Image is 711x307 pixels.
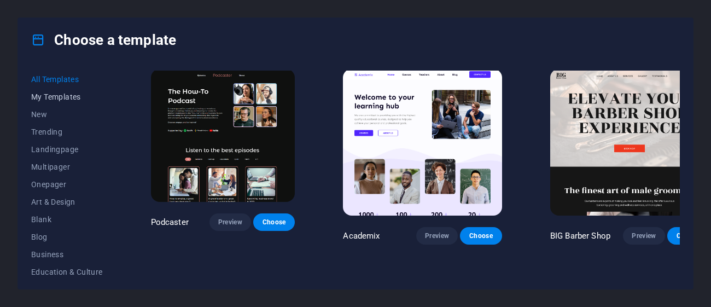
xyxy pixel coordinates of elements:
[31,180,103,189] span: Onepager
[676,231,700,240] span: Choose
[31,193,103,211] button: Art & Design
[209,213,251,231] button: Preview
[31,176,103,193] button: Onepager
[31,110,103,119] span: New
[550,69,709,216] img: BIG Barber Shop
[425,231,449,240] span: Preview
[469,231,493,240] span: Choose
[343,69,502,216] img: Academix
[31,246,103,263] button: Business
[31,163,103,171] span: Multipager
[31,141,103,158] button: Landingpage
[151,69,295,202] img: Podcaster
[253,213,295,231] button: Choose
[667,227,709,245] button: Choose
[623,227,665,245] button: Preview
[31,71,103,88] button: All Templates
[31,215,103,224] span: Blank
[31,263,103,281] button: Education & Culture
[343,230,380,241] p: Academix
[31,88,103,106] button: My Templates
[460,227,502,245] button: Choose
[31,123,103,141] button: Trending
[31,268,103,276] span: Education & Culture
[31,211,103,228] button: Blank
[218,218,242,227] span: Preview
[31,233,103,241] span: Blog
[31,145,103,154] span: Landingpage
[31,250,103,259] span: Business
[31,128,103,136] span: Trending
[416,227,458,245] button: Preview
[632,231,656,240] span: Preview
[151,217,189,228] p: Podcaster
[262,218,286,227] span: Choose
[31,228,103,246] button: Blog
[31,75,103,84] span: All Templates
[31,158,103,176] button: Multipager
[31,31,176,49] h4: Choose a template
[31,92,103,101] span: My Templates
[550,230,610,241] p: BIG Barber Shop
[31,198,103,206] span: Art & Design
[31,106,103,123] button: New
